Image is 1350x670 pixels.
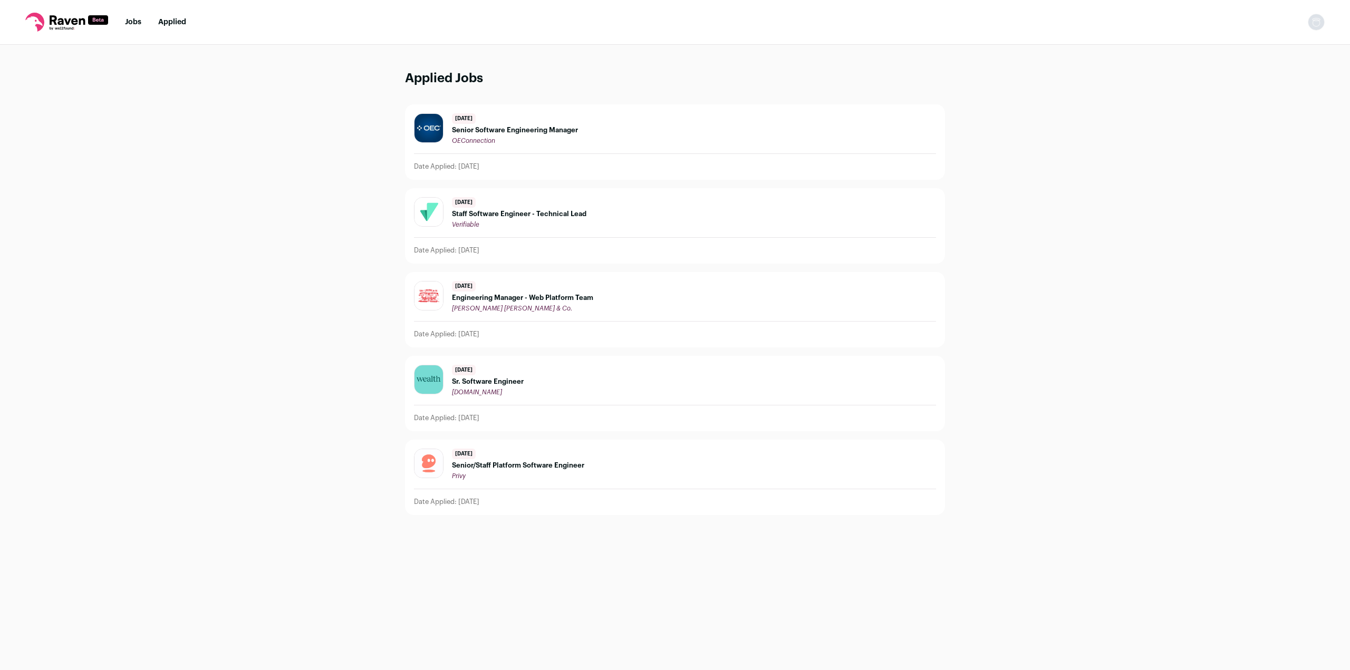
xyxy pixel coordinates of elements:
a: [DATE] Staff Software Engineer - Technical Lead Verifiable Date Applied: [DATE] [406,189,944,263]
span: [DATE] [452,365,476,375]
a: [DATE] Senior/Staff Platform Software Engineer Privy Date Applied: [DATE] [406,440,944,514]
span: [DOMAIN_NAME] [452,389,502,395]
img: 953215342506cd4c193560cad5f9c9dcb421c8a371c336d017e0fd3670ce0e19.jpg [414,365,443,394]
span: [DATE] [452,197,476,208]
p: Date Applied: [DATE] [414,414,479,422]
span: OEConnection [452,138,495,144]
a: [DATE] Sr. Software Engineer [DOMAIN_NAME] Date Applied: [DATE] [406,356,944,431]
a: [DATE] Senior Software Engineering Manager OEConnection Date Applied: [DATE] [406,105,944,179]
a: [DATE] Engineering Manager - Web Platform Team [PERSON_NAME] [PERSON_NAME] & Co. Date Applied: [D... [406,273,944,347]
img: d46012665081394f212c7a162e8ff2747051a58e37f628a5dc73c7fb52a7f117.jpg [414,281,443,310]
span: Senior/Staff Platform Software Engineer [452,461,584,470]
a: Jobs [125,18,141,26]
h1: Applied Jobs [405,70,945,88]
span: Engineering Manager - Web Platform Team [452,294,593,302]
span: Privy [452,473,466,479]
span: Senior Software Engineering Manager [452,126,578,134]
span: Staff Software Engineer - Technical Lead [452,210,586,218]
span: [DATE] [452,449,476,459]
p: Date Applied: [DATE] [414,162,479,171]
span: Sr. Software Engineer [452,377,524,386]
span: Verifiable [452,221,479,228]
p: Date Applied: [DATE] [414,498,479,506]
p: Date Applied: [DATE] [414,330,479,338]
img: 3675738dfd1d2f4f40b57fd7b1ed9d21ce9eeb9b63d0c722f15d3b8fd5cfbcde.jpg [414,449,443,478]
img: c0f41ab981afd39e6cf1755a373955d5e75d51fdb0f413165aa0b53c3d8d492b [414,114,443,142]
p: Date Applied: [DATE] [414,246,479,255]
a: Applied [158,18,186,26]
span: [DATE] [452,113,476,124]
img: nopic.png [1308,14,1325,31]
button: Open dropdown [1308,14,1325,31]
img: 82e4d296ee55ac61ab42ebdd1f090fa835d0edd93cdae9d557914dd8127c7b7c.jpg [414,198,443,226]
span: [DATE] [452,281,476,292]
span: [PERSON_NAME] [PERSON_NAME] & Co. [452,305,572,312]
